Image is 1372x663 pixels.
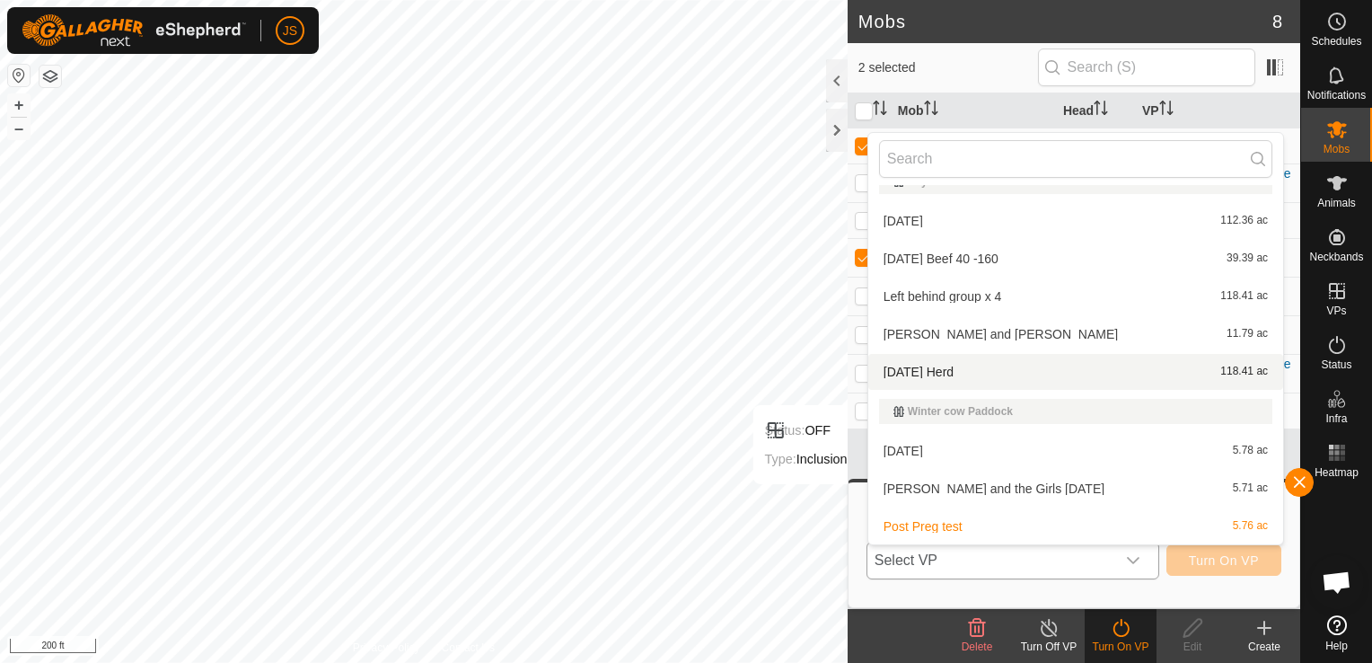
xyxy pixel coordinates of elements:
a: Help [1301,608,1372,659]
span: Turn On VP [1189,553,1259,568]
span: 8 [1272,8,1282,35]
span: Post Preg test [884,520,963,533]
span: 112.36 ac [1220,215,1268,227]
li: Left behind group x 4 [868,278,1283,314]
a: Privacy Policy [353,640,420,656]
li: Aug 23 [868,433,1283,469]
span: 2 selected [858,58,1038,77]
label: Type: [765,452,796,466]
th: Head [1056,93,1135,128]
span: 39.39 ac [1227,252,1268,265]
div: Inclusion Zone [765,448,881,470]
span: 5.71 ac [1233,482,1268,495]
button: Map Layers [40,66,61,87]
a: Contact Us [442,640,495,656]
button: – [8,118,30,139]
li: July 4th Beef 40 -160 [868,241,1283,277]
a: Open chat [1310,555,1364,609]
span: Heatmap [1315,467,1359,478]
div: dropdown trigger [1115,543,1151,579]
span: Notifications [1307,90,1366,101]
div: OFF [765,420,881,441]
span: [DATE] [884,445,923,457]
span: 118.41 ac [1220,366,1268,378]
span: JS [283,22,297,40]
p-sorticon: Activate to sort [924,103,938,118]
span: Neckbands [1309,252,1363,262]
div: Edit [1157,639,1228,655]
span: [DATE] [884,215,923,227]
span: Status [1321,359,1351,370]
th: VP [1135,93,1300,128]
input: Search [879,140,1272,178]
li: August 19, 2025 [868,203,1283,239]
div: Winter cow Paddock [893,406,1258,417]
button: + [8,94,30,116]
li: Lily Liberty and Morris [868,316,1283,352]
img: Gallagher Logo [22,14,246,47]
span: Mobs [1324,144,1350,155]
span: Delete [962,641,993,653]
p-sorticon: Activate to sort [873,103,887,118]
li: Morris and the Girls July 26th [868,471,1283,507]
span: Animals [1317,198,1356,208]
p-sorticon: Activate to sort [1159,103,1174,118]
li: Post Preg test [868,508,1283,544]
span: [DATE] Herd [884,366,954,378]
div: Turn Off VP [1013,639,1085,655]
li: Sept 4 Herd [868,354,1283,390]
h2: Mobs [858,11,1272,32]
th: Mob [891,93,1056,128]
span: [DATE] Beef 40 -160 [884,252,998,265]
span: 5.76 ac [1233,520,1268,533]
span: Help [1325,641,1348,651]
div: Create [1228,639,1300,655]
a: [PERSON_NAME] and the Girls [DATE] [1142,357,1291,390]
span: [PERSON_NAME] and the Girls [DATE] [884,482,1104,495]
span: 11.79 ac [1227,328,1268,340]
span: VPs [1326,305,1346,316]
span: [PERSON_NAME] and [PERSON_NAME] [884,328,1118,340]
span: Select VP [867,543,1115,579]
p-sorticon: Activate to sort [1094,103,1108,118]
span: Left behind group x 4 [884,290,1002,303]
input: Search (S) [1038,49,1255,86]
div: Turn On VP [1085,639,1157,655]
span: Infra [1325,413,1347,424]
span: 5.78 ac [1233,445,1268,457]
button: Turn On VP [1166,544,1281,576]
button: Reset Map [8,65,30,86]
a: [PERSON_NAME] and the Girls [DATE] [1142,166,1291,199]
span: 118.41 ac [1220,290,1268,303]
span: Schedules [1311,36,1361,47]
